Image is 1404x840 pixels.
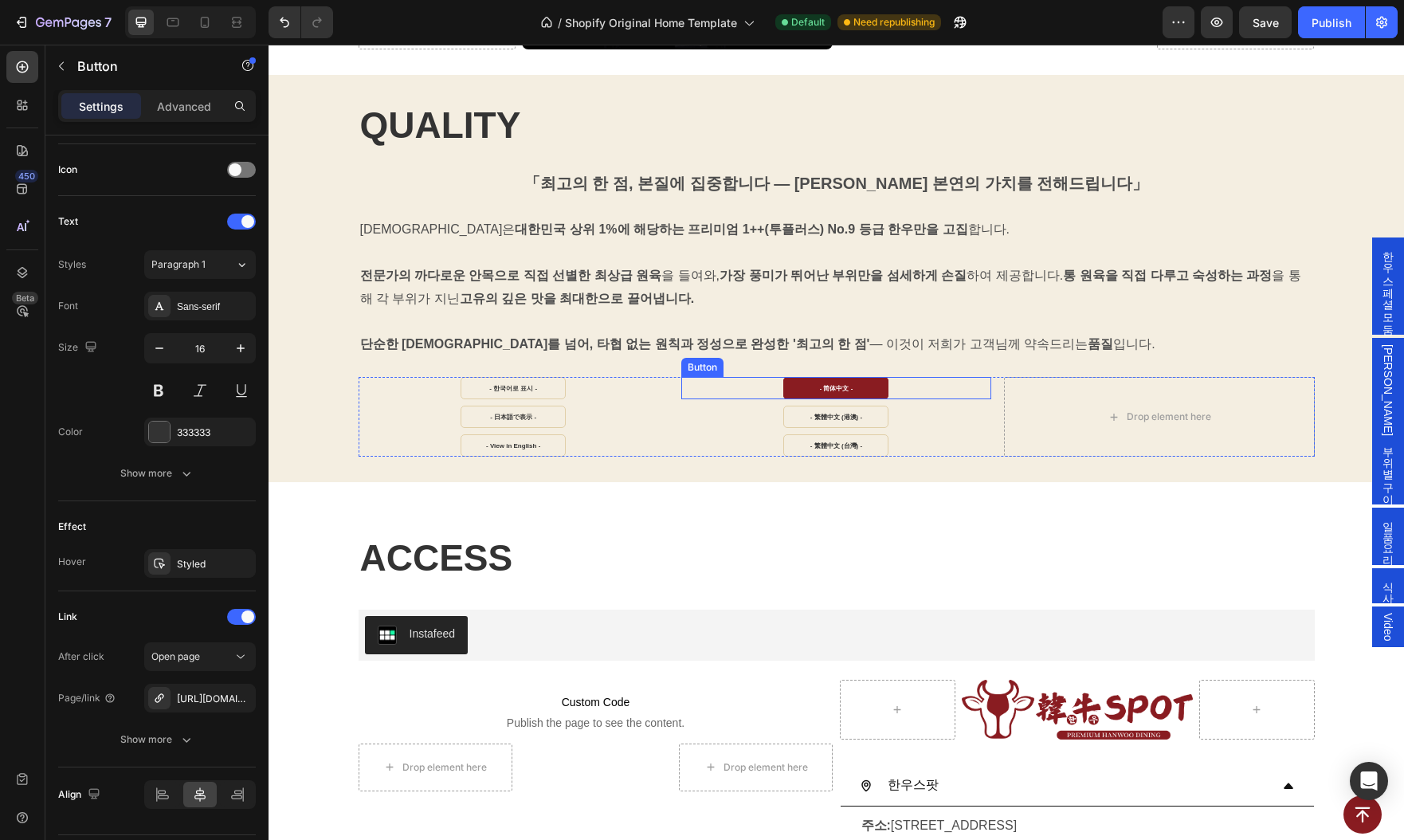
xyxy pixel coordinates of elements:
[853,15,935,29] span: Need republishing
[58,555,86,569] div: Hover
[58,337,100,359] div: Size
[192,361,297,383] a: - 日本語で表示 -
[92,292,602,306] strong: 단순한 [DEMOGRAPHIC_DATA]를 넘어, 타협 없는 원칙과 정성으로 완성한 '최고의 한 점'
[1112,300,1128,453] span: [PERSON_NAME] 부위별 구이
[92,220,1045,289] p: 을 들여와, 하여 제공합니다. 을 통해 각 부위가 지닌
[58,299,78,313] div: Font
[134,716,218,729] div: Drop element here
[1112,530,1128,552] span: 식사
[96,571,200,610] button: Instafeed
[542,369,594,376] strong: - 繁體中文 (港澳) -
[693,635,924,695] img: HanwooSPOT_Logo_3.png
[619,729,670,752] p: 한우스팟
[151,257,206,272] span: Paragraph 1
[12,292,38,304] div: Beta
[551,340,585,347] strong: - 简体中文 -
[15,170,38,183] div: 450
[144,250,256,279] button: Paragraph 1
[192,332,297,355] a: - 한국어로 표시 -
[256,130,880,147] strong: 「최고의 한 점, 본질에 집중합니다 — [PERSON_NAME] 본연의 가치를 전해드립니다」
[58,520,86,534] div: Effect
[92,224,394,237] strong: 전문가의 까다로운 안목으로 직접 선별한 최상급 원육
[794,224,1003,237] strong: 통 원육을 직접 다루고 숙성하는 과정
[565,14,737,31] span: Shopify Original Home Template
[120,732,194,748] div: Show more
[177,692,252,706] div: [URL][DOMAIN_NAME]
[791,15,825,29] span: Default
[191,247,426,261] strong: 고유의 깊은 맛을 최대한으로 끌어냅니다.
[269,6,333,38] div: Undo/Redo
[90,648,565,667] span: Custom Code
[141,581,187,598] div: Instafeed
[58,459,256,488] button: Show more
[416,316,452,330] div: Button
[858,366,943,379] div: Drop element here
[515,361,620,383] a: - 繁體中文 (港澳) -
[455,716,539,729] div: Drop element here
[1312,14,1351,31] div: Publish
[58,214,78,229] div: Text
[92,60,253,101] strong: QUALITY
[92,174,1045,220] p: [DEMOGRAPHIC_DATA]은 합니다.
[1112,568,1128,597] span: Video
[1112,199,1128,284] span: 한우 스페셜 모둠
[6,6,119,38] button: 7
[58,784,104,806] div: Align
[515,332,620,355] a: - 简体中文 -
[177,300,252,314] div: Sans-serif
[109,581,128,600] img: instafeed.png
[221,340,269,347] strong: - 한국어로 표시 -
[79,98,124,115] p: Settings
[92,289,1045,312] p: — 이것이 저희가 고객님께 약속드리는 입니다.
[819,292,845,306] strong: 품질
[104,13,112,32] p: 7
[1298,6,1365,38] button: Publish
[218,398,272,405] strong: - View in English -
[558,14,562,31] span: /
[419,178,699,191] strong: 프리미엄 1++(투플러스) No.9 등급 한우만을 고집
[269,45,1404,840] iframe: Design area
[222,369,268,376] strong: - 日本語で表示 -
[58,691,116,705] div: Page/link
[144,642,256,671] button: Open page
[92,493,245,534] strong: ACCESS
[58,650,104,664] div: After click
[1253,16,1279,29] span: Save
[58,257,86,272] div: Styles
[58,610,77,624] div: Link
[1112,469,1128,514] span: 일품요리
[192,390,297,412] a: - View in English -
[120,465,194,481] div: Show more
[542,398,594,405] strong: - 繁體中文 (台灣) -
[451,224,698,237] strong: 가장 풍미가 뛰어난 부위만을 섬세하게 손질
[77,57,213,76] p: Button
[90,670,565,686] span: Publish the page to see the content.
[1239,6,1292,38] button: Save
[58,425,83,439] div: Color
[515,390,620,412] a: - 繁體中文 (台灣) -
[246,178,415,191] strong: 대한민국 상위 1%에 해당하는
[177,426,252,440] div: 333333
[58,163,77,177] div: Icon
[58,725,256,754] button: Show more
[177,557,252,571] div: Styled
[1350,762,1388,800] div: Open Intercom Messenger
[151,650,200,662] span: Open page
[157,98,211,115] p: Advanced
